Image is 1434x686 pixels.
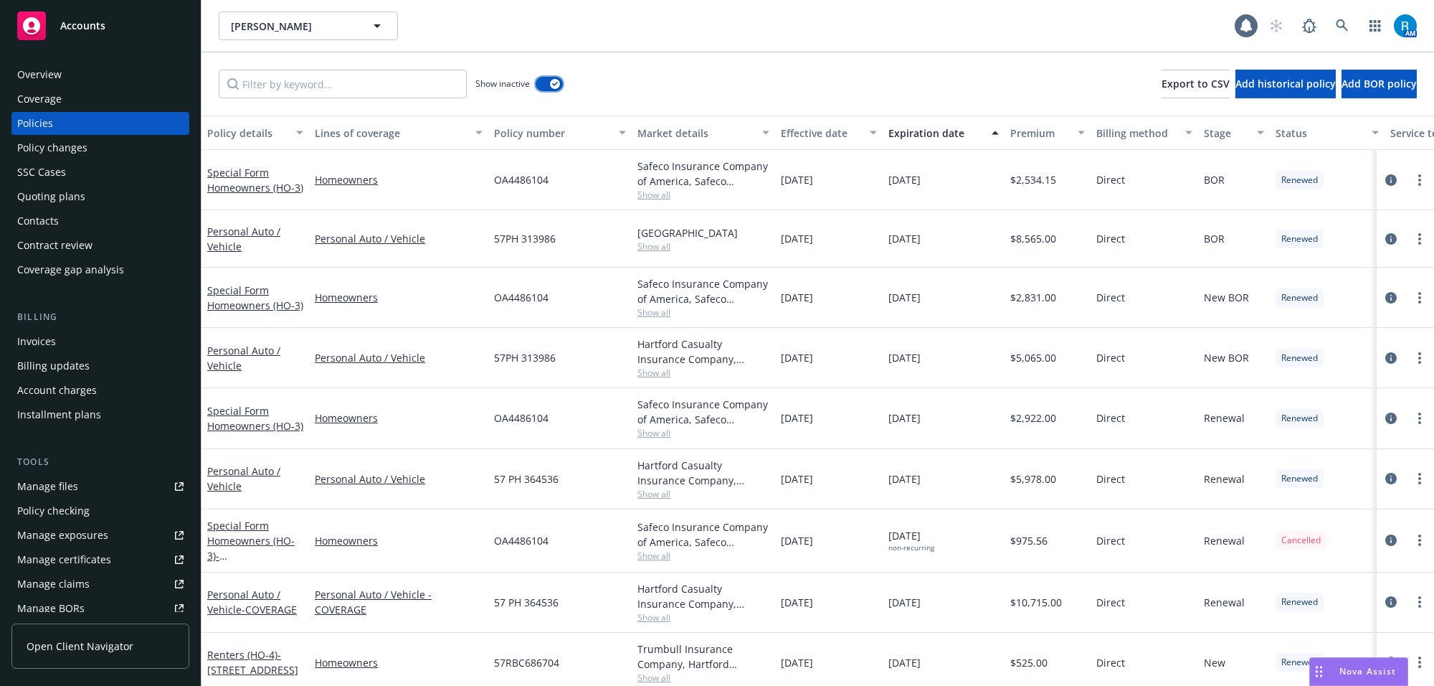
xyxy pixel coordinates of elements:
span: Show all [637,189,769,201]
a: circleInformation [1382,593,1400,611]
span: Renewed [1281,232,1318,245]
span: Renewed [1281,412,1318,425]
div: Coverage [17,88,62,111]
button: Nova Assist [1309,657,1408,686]
a: more [1411,171,1428,189]
a: Homeowners [315,533,483,548]
div: Overview [17,63,62,86]
span: [DATE] [888,350,921,365]
a: Renters (HO-4) [207,648,298,677]
a: Personal Auto / Vehicle [315,231,483,246]
a: more [1411,593,1428,611]
div: Safeco Insurance Company of America, Safeco Insurance [637,159,769,189]
div: Hartford Casualty Insurance Company, Hartford Insurance Group [637,581,769,611]
button: Status [1270,116,1385,150]
span: $5,065.00 [1010,350,1056,365]
div: SSC Cases [17,161,66,184]
div: Billing [11,310,189,324]
a: more [1411,532,1428,549]
span: Renewal [1204,533,1245,548]
a: Personal Auto / Vehicle [207,344,280,372]
span: [DATE] [781,172,813,187]
a: Homeowners [315,655,483,670]
span: Show all [637,611,769,624]
a: Homeowners [315,172,483,187]
span: Show all [637,672,769,684]
a: Overview [11,63,189,86]
div: Status [1276,126,1363,141]
div: Safeco Insurance Company of America, Safeco Insurance [637,276,769,306]
a: Coverage gap analysis [11,258,189,281]
div: Trumbull Insurance Company, Hartford Insurance Group [637,642,769,672]
div: Billing method [1096,126,1177,141]
div: Market details [637,126,754,141]
a: more [1411,470,1428,487]
span: $975.56 [1010,533,1048,548]
span: [DATE] [781,231,813,246]
div: Manage exposures [17,524,108,547]
span: Renewal [1204,410,1245,426]
span: Direct [1096,471,1125,487]
span: Renewed [1281,596,1318,609]
div: Expiration date [888,126,983,141]
a: Switch app [1361,11,1390,40]
div: Invoices [17,330,56,353]
a: Homeowners [315,290,483,305]
a: Personal Auto / Vehicle [315,471,483,487]
span: [DATE] [888,231,921,246]
span: [DATE] [781,595,813,610]
span: Renewed [1281,472,1318,485]
span: $10,715.00 [1010,595,1062,610]
a: Policies [11,112,189,135]
button: Policy details [201,116,309,150]
span: 57RBC686704 [494,655,559,670]
button: Effective date [775,116,883,150]
span: Direct [1096,231,1125,246]
div: Safeco Insurance Company of America, Safeco Insurance [637,397,769,427]
span: Direct [1096,410,1125,426]
span: Show all [637,550,769,562]
span: OA4486104 [494,290,549,305]
div: Safeco Insurance Company of America, Safeco Insurance [637,520,769,550]
div: Policy number [494,126,610,141]
div: Contacts [17,210,59,232]
a: Special Form Homeowners (HO-3) [207,166,303,194]
div: Tools [11,455,189,469]
div: Hartford Casualty Insurance Company, Hartford Insurance Group [637,458,769,488]
span: $2,534.15 [1010,172,1056,187]
span: Show all [637,240,769,253]
span: [DATE] [888,172,921,187]
span: - [STREET_ADDRESS] [207,648,298,677]
a: Search [1328,11,1357,40]
span: - COVERAGE [242,603,297,616]
span: OA4486104 [494,172,549,187]
span: [DATE] [781,290,813,305]
span: [DATE] [888,410,921,426]
span: New BOR [1204,290,1249,305]
span: 57 PH 364536 [494,471,559,487]
div: Drag to move [1310,658,1328,685]
a: Contract review [11,234,189,257]
button: Add BOR policy [1342,70,1417,98]
div: Hartford Casualty Insurance Company, Hartford Insurance Group [637,337,769,367]
span: [DATE] [781,533,813,548]
div: Policy checking [17,499,90,522]
a: Special Form Homeowners (HO-3) [207,404,303,433]
div: Manage claims [17,573,90,596]
span: Renewed [1281,291,1318,304]
a: Homeowners [315,410,483,426]
div: Account charges [17,379,97,402]
span: [DATE] [781,350,813,365]
div: Billing updates [17,354,90,377]
button: Stage [1198,116,1270,150]
a: circleInformation [1382,230,1400,248]
a: Coverage [11,88,189,111]
div: Policies [17,112,53,135]
span: Export to CSV [1162,77,1230,90]
button: Expiration date [883,116,1005,150]
a: Manage files [11,475,189,498]
a: circleInformation [1382,171,1400,189]
a: Account charges [11,379,189,402]
span: Renewed [1281,174,1318,187]
span: 57PH 313986 [494,350,556,365]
